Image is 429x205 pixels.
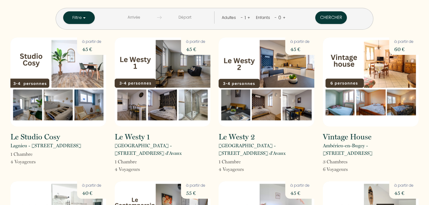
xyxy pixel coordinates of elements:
[34,159,36,165] span: s
[247,15,250,20] a: +
[10,150,36,158] p: 1 Chambre
[82,189,101,197] p: 40 €
[323,142,419,157] p: Ambérieu-en-Bugey - [STREET_ADDRESS]
[82,183,101,189] p: à partir de
[315,11,347,24] button: Chercher
[157,15,162,20] img: guests
[219,166,244,173] p: 4 Voyageur
[82,39,101,45] p: à partir de
[222,15,238,21] div: Adultes
[186,45,205,54] p: 45 €
[115,142,210,157] p: [GEOGRAPHIC_DATA] - [STREET_ADDRESS] d'Avaux
[290,39,310,45] p: à partir de
[186,189,205,197] p: 55 €
[162,11,208,24] input: Départ
[186,183,205,189] p: à partir de
[10,38,106,126] img: rental-image
[277,13,283,23] div: 0
[242,167,244,172] span: s
[394,189,414,197] p: 45 €
[275,15,277,20] a: -
[394,39,414,45] p: à partir de
[241,15,243,20] a: -
[10,158,36,166] p: 4 Voyageur
[394,45,414,54] p: 60 €
[10,133,60,141] h2: Le Studio Cosy
[219,38,314,126] img: rental-image
[115,166,140,173] p: 4 Voyageur
[283,15,286,20] a: +
[186,39,205,45] p: à partir de
[111,11,157,24] input: Arrivée
[219,158,244,166] p: 1 Chambre
[323,133,372,141] h2: Vintage House
[290,189,310,197] p: 45 €
[82,45,101,54] p: 45 €
[323,166,348,173] p: 6 Voyageur
[290,183,310,189] p: à partir de
[394,183,414,189] p: à partir de
[346,159,347,165] span: s
[219,142,314,157] p: [GEOGRAPHIC_DATA] - [STREET_ADDRESS] d'Avaux
[10,142,81,149] p: Lagnieu - [STREET_ADDRESS]
[115,158,140,166] p: 1 Chambre
[138,167,140,172] span: s
[323,38,419,126] img: rental-image
[115,38,210,126] img: rental-image
[63,11,95,24] button: Filtre
[115,133,150,141] h2: Le Westy 1
[219,133,255,141] h2: Le Westy 2
[323,158,348,166] p: 3 Chambre
[256,15,272,21] div: Enfants
[243,13,247,23] div: 1
[290,45,310,54] p: 45 €
[346,167,348,172] span: s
